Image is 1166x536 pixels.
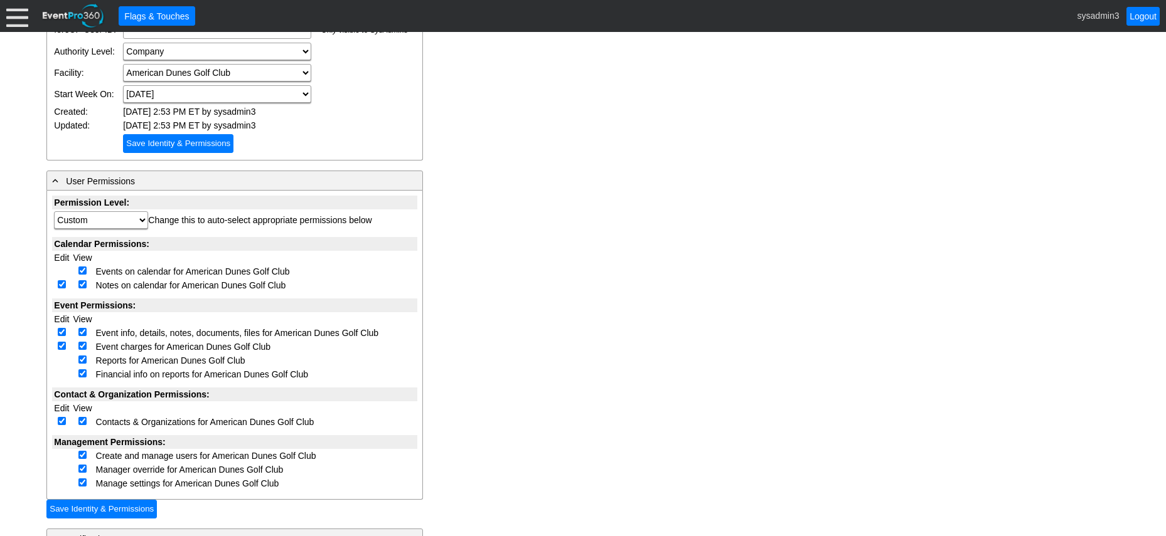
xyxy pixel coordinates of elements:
[52,105,121,118] td: Created:
[94,449,418,463] td: Create and manage users for American Dunes Golf Club
[52,251,71,265] td: Edit
[52,312,71,326] td: Edit
[52,83,121,105] td: Start Week On:
[321,26,408,34] span: Only visible to SysAdmins
[123,134,233,153] input: Save Identity & Permissions
[123,120,255,130] span: [DATE] 2:53 PM ET by sysadmin3
[41,2,106,30] img: EventPro360
[52,401,71,415] td: Edit
[94,326,418,340] td: Event info, details, notes, documents, files for American Dunes Golf Club
[54,437,165,447] b: Management Permissions:
[122,9,191,23] span: Flags & Touches
[94,476,418,490] td: Manage settings for American Dunes Golf Club
[122,10,191,23] span: Flags & Touches
[71,251,94,265] td: View
[66,176,135,186] span: User Permissions
[1078,10,1120,20] span: sysadmin3
[50,174,420,187] div: User Permissions
[46,500,157,518] input: Save Identity & Permissions
[94,354,418,367] td: Reports for American Dunes Golf Club
[1126,7,1160,26] a: Logout
[71,401,94,415] td: View
[94,463,418,476] td: Manager override for American Dunes Golf Club
[52,118,121,132] td: Updated:
[94,367,418,381] td: Financial info on reports for American Dunes Golf Club
[54,197,129,208] b: Permission Level:
[94,415,418,429] td: Contacts & Organizations for American Dunes Golf Club
[54,389,209,399] b: Contact & Organization Permissions:
[94,278,418,292] td: Notes on calendar for American Dunes Golf Club
[71,312,94,326] td: View
[6,5,28,27] div: Menu: Click or 'Crtl+M' to toggle menu open/close
[52,62,121,83] td: Facility:
[54,300,136,310] b: Event Permissions:
[94,340,418,354] td: Event charges for American Dunes Golf Club
[123,107,255,117] span: [DATE] 2:53 PM ET by sysadmin3
[54,239,149,249] b: Calendar Permissions:
[94,265,418,278] td: Events on calendar for American Dunes Golf Club
[52,209,417,231] td: Change this to auto-select appropriate permissions below
[52,41,121,62] td: Authority Level:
